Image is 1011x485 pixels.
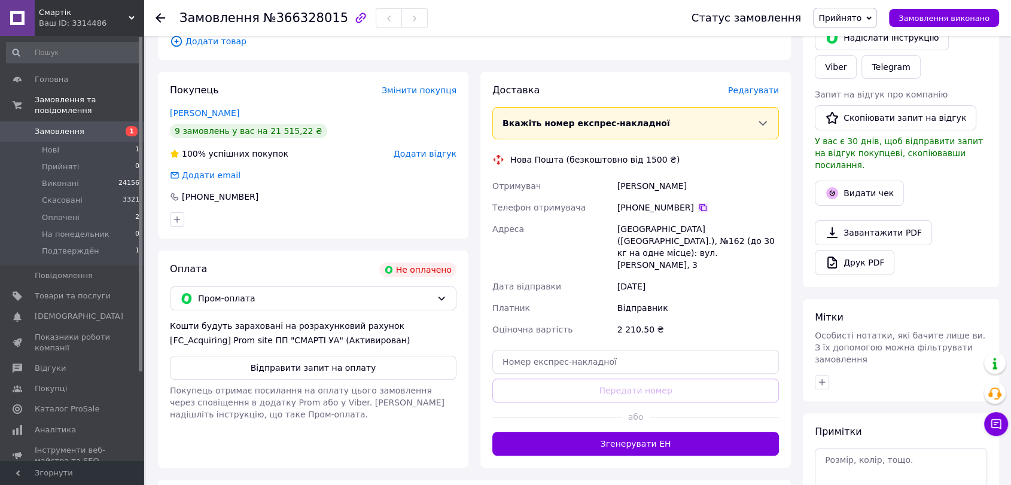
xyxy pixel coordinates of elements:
[135,229,139,240] span: 0
[35,363,66,374] span: Відгуки
[394,149,456,158] span: Додати відгук
[42,229,109,240] span: На понедельник
[615,319,781,340] div: 2 210.50 ₴
[39,18,144,29] div: Ваш ID: 3314486
[492,350,779,374] input: Номер експрес-накладної
[135,145,139,155] span: 1
[899,14,989,23] span: Замовлення виконано
[617,202,779,213] div: [PHONE_NUMBER]
[492,303,530,313] span: Платник
[815,426,861,437] span: Примітки
[35,332,111,353] span: Показники роботи компанії
[615,276,781,297] div: [DATE]
[492,432,779,456] button: Згенерувати ЕН
[170,148,288,160] div: успішних покупок
[42,145,59,155] span: Нові
[135,161,139,172] span: 0
[182,149,206,158] span: 100%
[156,12,165,24] div: Повернутися назад
[815,105,976,130] button: Скопіювати запит на відгук
[126,126,138,136] span: 1
[42,195,83,206] span: Скасовані
[39,7,129,18] span: Смартік
[169,169,242,181] div: Додати email
[492,224,524,234] span: Адреса
[382,86,456,95] span: Змінити покупця
[815,331,985,364] span: Особисті нотатки, які бачите лише ви. З їх допомогою можна фільтрувати замовлення
[35,126,84,137] span: Замовлення
[135,212,139,223] span: 2
[42,246,99,257] span: Подтверждён
[35,425,76,435] span: Аналітика
[815,55,857,79] a: Viber
[35,270,93,281] span: Повідомлення
[615,297,781,319] div: Відправник
[815,220,932,245] a: Завантажити PDF
[815,250,894,275] a: Друк PDF
[815,312,843,323] span: Мітки
[35,383,67,394] span: Покупці
[35,311,123,322] span: [DEMOGRAPHIC_DATA]
[42,178,79,189] span: Виконані
[42,161,79,172] span: Прийняті
[170,108,239,118] a: [PERSON_NAME]
[170,386,444,419] span: Покупець отримає посилання на оплату цього замовлення через сповіщення в додатку Prom або у Viber...
[492,203,586,212] span: Телефон отримувача
[815,136,983,170] span: У вас є 30 днів, щоб відправити запит на відгук покупцеві, скопіювавши посилання.
[263,11,348,25] span: №366328015
[622,411,650,423] span: або
[492,325,573,334] span: Оціночна вартість
[503,118,670,128] span: Вкажіть номер експрес-накладної
[379,263,456,277] div: Не оплачено
[815,25,949,50] button: Надіслати інструкцію
[179,11,260,25] span: Замовлення
[42,212,80,223] span: Оплачені
[170,334,456,346] div: [FC_Acquiring] Prom site ПП "СМАРТІ УА" (Активирован)
[170,35,779,48] span: Додати товар
[861,55,920,79] a: Telegram
[35,404,99,414] span: Каталог ProSale
[35,445,111,466] span: Інструменти веб-майстра та SEO
[170,124,327,138] div: 9 замовлень у вас на 21 515,22 ₴
[170,84,219,96] span: Покупець
[6,42,141,63] input: Пошук
[692,12,802,24] div: Статус замовлення
[984,412,1008,436] button: Чат з покупцем
[170,356,456,380] button: Відправити запит на оплату
[615,175,781,197] div: [PERSON_NAME]
[35,74,68,85] span: Головна
[615,218,781,276] div: [GEOGRAPHIC_DATA] ([GEOGRAPHIC_DATA].), №162 (до 30 кг на одне місце): вул. [PERSON_NAME], 3
[35,94,144,116] span: Замовлення та повідомлення
[123,195,139,206] span: 3321
[492,84,540,96] span: Доставка
[135,246,139,257] span: 1
[118,178,139,189] span: 24156
[170,320,456,346] div: Кошти будуть зараховані на розрахунковий рахунок
[889,9,999,27] button: Замовлення виконано
[35,291,111,301] span: Товари та послуги
[198,292,432,305] span: Пром-оплата
[492,181,541,191] span: Отримувач
[181,191,260,203] div: [PHONE_NUMBER]
[815,90,948,99] span: Запит на відгук про компанію
[818,13,861,23] span: Прийнято
[507,154,683,166] div: Нова Пошта (безкоштовно від 1500 ₴)
[181,169,242,181] div: Додати email
[492,282,561,291] span: Дата відправки
[815,181,904,206] button: Видати чек
[170,263,207,274] span: Оплата
[728,86,779,95] span: Редагувати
